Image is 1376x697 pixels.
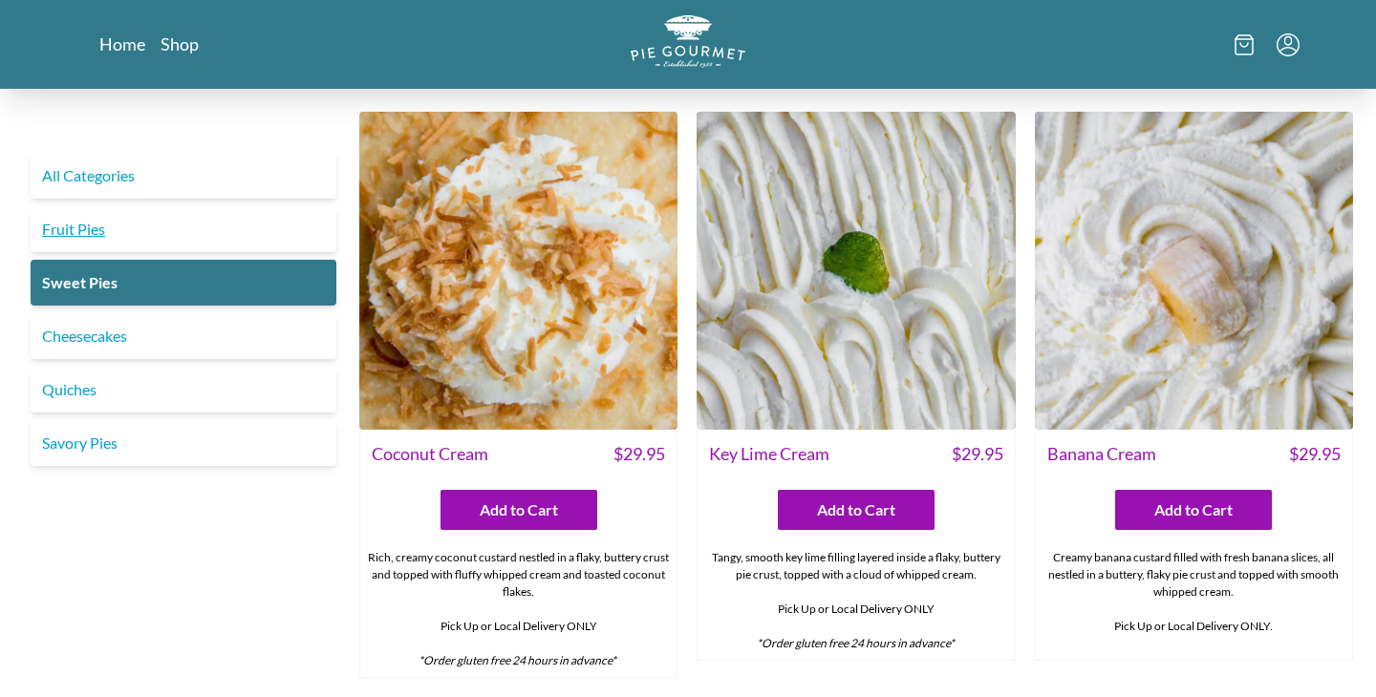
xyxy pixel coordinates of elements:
[31,313,336,359] a: Cheesecakes
[698,541,1014,660] div: Tangy, smooth key lime filling layered inside a flaky, buttery pie crust, topped with a cloud of ...
[631,15,745,68] img: logo
[161,32,199,55] a: Shop
[1036,541,1352,660] div: Creamy banana custard filled with fresh banana slices, all nestled in a buttery, flaky pie crust ...
[372,441,488,467] span: Coconut Cream
[757,636,955,650] em: *Order gluten free 24 hours in advance*
[817,498,895,521] span: Add to Cart
[359,112,677,430] img: Coconut Cream
[31,206,336,252] a: Fruit Pies
[360,541,677,677] div: Rich, creamy coconut custard nestled in a flaky, buttery crust and topped with fluffy whipped cre...
[31,153,336,199] a: All Categories
[1277,33,1300,56] button: Menu
[419,653,616,667] em: *Order gluten free 24 hours in advance*
[778,490,935,530] button: Add to Cart
[1154,498,1233,521] span: Add to Cart
[952,441,1003,467] span: $ 29.95
[1289,441,1341,467] span: $ 29.95
[480,498,558,521] span: Add to Cart
[697,112,1015,430] img: Key Lime Cream
[99,32,145,55] a: Home
[31,420,336,466] a: Savory Pies
[1035,112,1353,430] img: Banana Cream
[709,441,829,467] span: Key Lime Cream
[613,441,665,467] span: $ 29.95
[631,15,745,74] a: Logo
[31,367,336,412] a: Quiches
[1115,490,1272,530] button: Add to Cart
[31,260,336,306] a: Sweet Pies
[441,490,597,530] button: Add to Cart
[1047,441,1156,467] span: Banana Cream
